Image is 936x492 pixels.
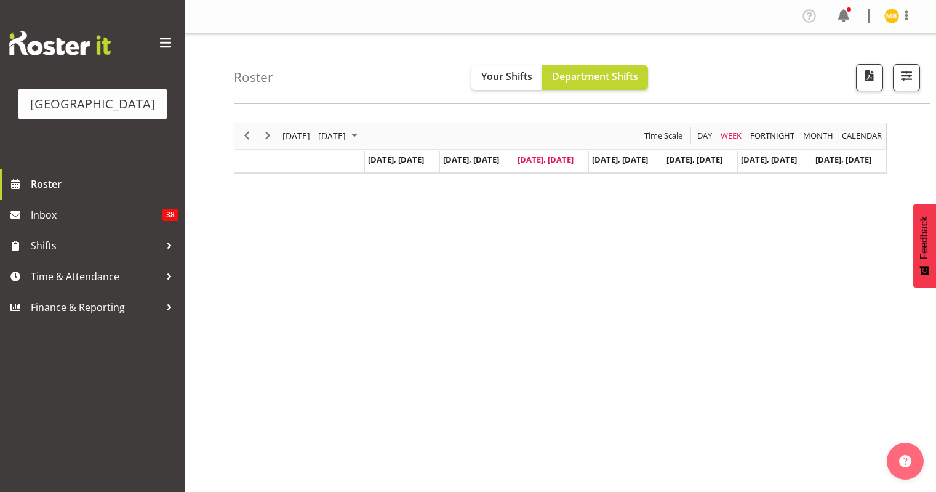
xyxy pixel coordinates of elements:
span: [DATE], [DATE] [592,154,648,165]
button: Time Scale [642,128,685,143]
div: next period [257,123,278,149]
div: [GEOGRAPHIC_DATA] [30,95,155,113]
img: michelle-bradbury9520.jpg [884,9,899,23]
button: Next [260,128,276,143]
span: calendar [841,128,883,143]
span: Your Shifts [481,70,532,83]
span: Shifts [31,236,160,255]
span: [DATE], [DATE] [815,154,871,165]
span: Roster [31,175,178,193]
span: Inbox [31,206,162,224]
button: Timeline Month [801,128,836,143]
button: Previous [239,128,255,143]
img: Rosterit website logo [9,31,111,55]
span: Week [719,128,743,143]
div: previous period [236,123,257,149]
span: [DATE] - [DATE] [281,128,347,143]
span: Finance & Reporting [31,298,160,317]
span: [DATE], [DATE] [368,154,424,165]
img: help-xxl-2.png [899,455,911,467]
span: [DATE], [DATE] [666,154,722,165]
span: Department Shifts [552,70,638,83]
button: September 2025 [281,128,363,143]
span: [DATE], [DATE] [741,154,797,165]
button: Timeline Day [695,128,714,143]
button: Filter Shifts [893,64,920,91]
button: Fortnight [748,128,797,143]
span: Fortnight [749,128,796,143]
button: Department Shifts [542,65,648,90]
div: September 15 - 21, 2025 [278,123,365,149]
button: Your Shifts [471,65,542,90]
span: 38 [162,209,178,221]
button: Feedback - Show survey [913,204,936,288]
span: Time Scale [643,128,684,143]
h4: Roster [234,70,273,84]
span: Month [802,128,834,143]
span: Time & Attendance [31,267,160,286]
div: Timeline Week of September 17, 2025 [234,123,887,174]
span: Feedback [919,216,930,259]
span: [DATE], [DATE] [443,154,499,165]
button: Month [840,128,884,143]
span: Day [696,128,713,143]
span: [DATE], [DATE] [518,154,574,165]
button: Download a PDF of the roster according to the set date range. [856,64,883,91]
button: Timeline Week [719,128,744,143]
